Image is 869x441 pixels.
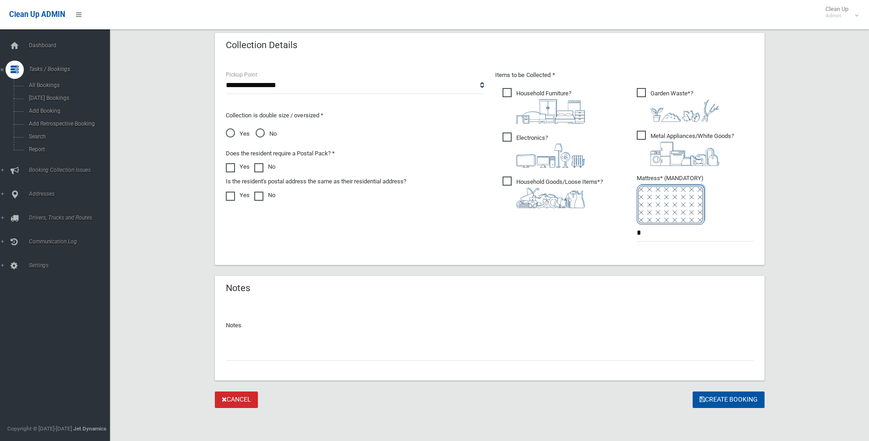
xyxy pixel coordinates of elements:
span: Tasks / Bookings [26,66,117,72]
span: No [256,128,277,139]
label: Yes [226,161,250,172]
span: Settings [26,262,117,269]
i: ? [516,90,585,124]
span: Drivers, Trucks and Routes [26,215,117,221]
img: e7408bece873d2c1783593a074e5cb2f.png [637,184,705,225]
strong: Jet Dynamics [73,425,106,432]
label: Yes [226,190,250,201]
p: Items to be Collected * [495,70,754,81]
img: 394712a680b73dbc3d2a6a3a7ffe5a07.png [516,143,585,168]
p: Collection is double size / oversized * [226,110,484,121]
span: Household Goods/Loose Items* [503,176,603,208]
p: Notes [226,320,754,331]
span: Add Retrospective Booking [26,121,109,127]
span: All Bookings [26,82,109,88]
img: 36c1b0289cb1767239cdd3de9e694f19.png [650,142,719,166]
span: Booking Collection Issues [26,167,117,173]
span: Add Booking [26,108,109,114]
header: Collection Details [215,36,308,54]
span: Report [26,146,109,153]
header: Notes [215,279,261,297]
span: Mattress* (MANDATORY) [637,175,754,225]
span: Search [26,133,109,140]
span: Communication Log [26,238,117,245]
i: ? [650,132,734,166]
span: Household Furniture [503,88,585,124]
i: ? [650,90,719,122]
span: Garden Waste* [637,88,719,122]
img: b13cc3517677393f34c0a387616ef184.png [516,187,585,208]
span: [DATE] Bookings [26,95,109,101]
label: No [254,190,275,201]
label: Is the resident's postal address the same as their residential address? [226,176,406,187]
label: No [254,161,275,172]
small: Admin [825,12,848,19]
button: Create Booking [693,391,765,408]
label: Does the resident require a Postal Pack? * [226,148,335,159]
span: Addresses [26,191,117,197]
span: Yes [226,128,250,139]
span: Metal Appliances/White Goods [637,131,734,166]
span: Electronics [503,132,585,168]
span: Clean Up [821,6,858,19]
i: ? [516,178,603,208]
span: Clean Up ADMIN [9,10,65,19]
a: Cancel [215,391,258,408]
span: Dashboard [26,42,117,49]
span: Copyright © [DATE]-[DATE] [7,425,72,432]
img: 4fd8a5c772b2c999c83690221e5242e0.png [650,99,719,122]
img: aa9efdbe659d29b613fca23ba79d85cb.png [516,99,585,124]
i: ? [516,134,585,168]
